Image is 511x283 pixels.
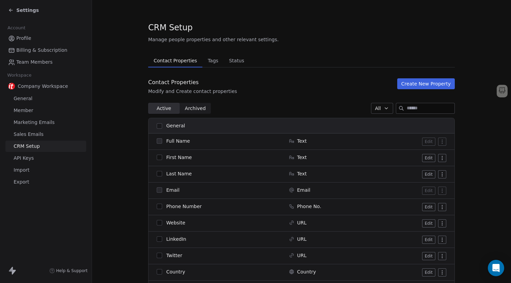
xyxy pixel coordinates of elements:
button: Edit [422,203,435,211]
a: Billing & Subscription [5,45,86,56]
span: Archived [185,105,206,112]
img: Logo_Red%20Dot%20-%20White.png [8,83,15,90]
a: Team Members [5,57,86,68]
span: URL [297,252,307,259]
span: API Keys [14,155,34,162]
button: Edit [422,236,435,244]
span: Text [297,138,307,144]
span: Phone Number [166,203,202,210]
span: Import [14,167,29,174]
button: Edit [422,219,435,227]
span: Contact Properties [151,56,200,65]
span: Team Members [16,59,52,66]
span: Profile [16,35,31,42]
span: Phone No. [297,203,321,210]
span: Sales Emails [14,131,44,138]
span: Website [166,219,185,226]
span: Member [14,107,33,114]
button: Edit [422,170,435,178]
span: Country [297,268,316,275]
span: URL [297,236,307,242]
a: Help & Support [49,268,88,273]
a: Import [5,164,86,176]
a: Marketing Emails [5,117,86,128]
span: CRM Setup [148,22,192,33]
a: Settings [8,7,39,14]
span: Text [297,170,307,177]
span: All [375,105,381,112]
a: Sales Emails [5,129,86,140]
span: Last Name [166,170,192,177]
span: Account [4,23,28,33]
a: General [5,93,86,104]
a: Profile [5,33,86,44]
span: LinkedIn [166,236,186,242]
div: Open Intercom Messenger [488,260,504,276]
span: General [166,122,185,129]
button: Edit [422,252,435,260]
span: Text [297,154,307,161]
span: Workspace [4,70,34,80]
div: Contact Properties [148,78,237,87]
span: Email [166,187,180,193]
a: Member [5,105,86,116]
button: Edit [422,187,435,195]
span: Export [14,178,29,186]
button: Edit [422,268,435,277]
a: Export [5,176,86,188]
span: Billing & Subscription [16,47,67,54]
div: Modify and Create contact properties [148,88,237,95]
span: Status [226,56,247,65]
span: Manage people properties and other relevant settings. [148,36,279,43]
span: URL [297,219,307,226]
span: General [14,95,32,102]
button: Edit [422,154,435,162]
span: Company Workspace [18,83,68,90]
button: Edit [422,138,435,146]
span: First Name [166,154,192,161]
button: Create New Property [397,78,455,89]
span: Marketing Emails [14,119,55,126]
span: CRM Setup [14,143,40,150]
span: Country [166,268,185,275]
span: Full Name [166,138,190,144]
a: API Keys [5,153,86,164]
span: Tags [205,56,221,65]
span: Twitter [166,252,182,259]
span: Settings [16,7,39,14]
span: Help & Support [56,268,88,273]
span: Email [297,187,310,193]
a: CRM Setup [5,141,86,152]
